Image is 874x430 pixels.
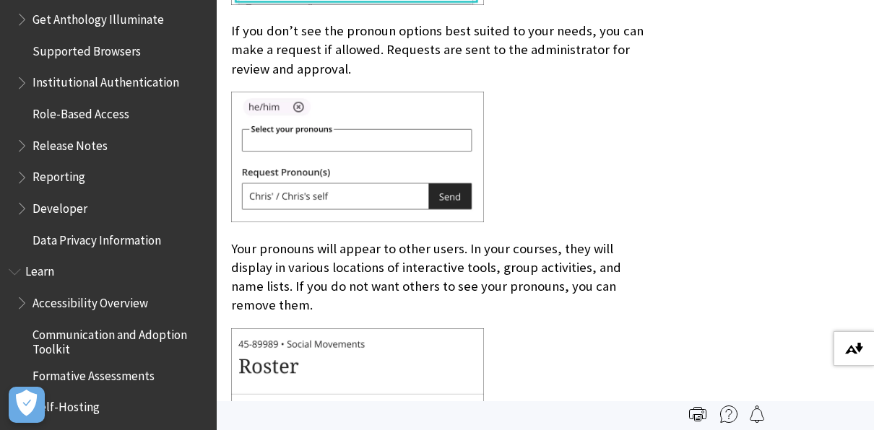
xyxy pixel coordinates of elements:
img: New personal pronoun request [231,92,484,222]
span: Reporting [33,165,85,185]
span: Institutional Authentication [33,71,179,90]
span: Self-Hosting [33,395,100,415]
span: Learn [25,260,54,279]
button: Open Preferences [9,387,45,423]
span: Release Notes [33,133,108,153]
img: Print [689,405,706,423]
span: Get Anthology Illuminate [33,7,164,27]
span: Data Privacy Information [33,228,161,247]
span: Supported Browsers [33,39,141,58]
span: Developer [33,196,87,216]
p: If you don’t see the pronoun options best suited to your needs, you can make a request if allowed... [231,22,646,79]
span: Accessibility Overview [33,291,148,310]
span: Role-Based Access [33,102,129,121]
span: Formative Assessments [33,364,155,383]
p: Your pronouns will appear to other users. In your courses, they will display in various locations... [231,240,646,315]
span: Communication and Adoption Toolkit [33,322,207,356]
img: Follow this page [748,405,766,423]
img: More help [720,405,737,423]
